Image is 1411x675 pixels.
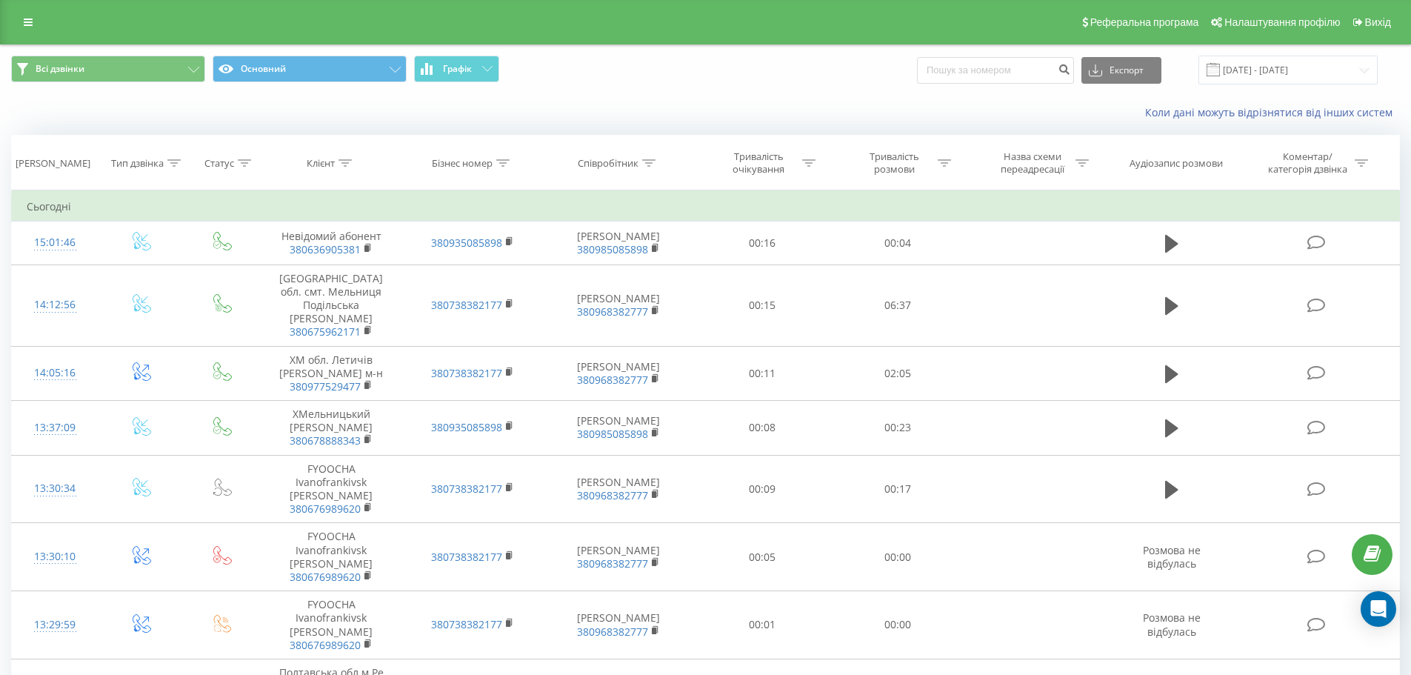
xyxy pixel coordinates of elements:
[27,290,84,319] div: 14:12:56
[1145,105,1400,119] a: Коли дані можуть відрізнятися вiд інших систем
[543,523,695,591] td: [PERSON_NAME]
[431,366,502,380] a: 380738382177
[695,222,830,265] td: 00:16
[290,325,361,339] a: 380675962171
[577,625,648,639] a: 380968382777
[577,556,648,571] a: 380968382777
[261,591,401,659] td: FYOOCHA Ivanofrankivsk [PERSON_NAME]
[290,502,361,516] a: 380676989620
[431,236,502,250] a: 380935085898
[431,617,502,631] a: 380738382177
[695,401,830,456] td: 00:08
[431,420,502,434] a: 380935085898
[261,401,401,456] td: ХМельницький [PERSON_NAME]
[290,379,361,393] a: 380977529477
[719,150,798,176] div: Тривалість очікування
[307,157,335,170] div: Клієнт
[290,638,361,652] a: 380676989620
[1081,57,1161,84] button: Експорт
[290,242,361,256] a: 380636905381
[1130,157,1223,170] div: Аудіозапис розмови
[577,242,648,256] a: 380985085898
[204,157,234,170] div: Статус
[695,591,830,659] td: 00:01
[431,298,502,312] a: 380738382177
[36,63,84,75] span: Всі дзвінки
[290,570,361,584] a: 380676989620
[577,305,648,319] a: 380968382777
[695,346,830,401] td: 00:11
[830,591,966,659] td: 00:00
[577,427,648,441] a: 380985085898
[261,523,401,591] td: FYOOCHA Ivanofrankivsk [PERSON_NAME]
[443,64,472,74] span: Графік
[543,222,695,265] td: [PERSON_NAME]
[577,373,648,387] a: 380968382777
[12,192,1400,222] td: Сьогодні
[855,150,934,176] div: Тривалість розмови
[261,265,401,346] td: [GEOGRAPHIC_DATA] обл. смт. Мельниця Подільська [PERSON_NAME]
[261,455,401,523] td: FYOOCHA Ivanofrankivsk [PERSON_NAME]
[261,346,401,401] td: ХМ обл. Летичів [PERSON_NAME] м-н
[577,488,648,502] a: 380968382777
[1143,611,1201,638] span: Розмова не відбулась
[1143,543,1201,571] span: Розмова не відбулась
[27,359,84,388] div: 14:05:16
[830,455,966,523] td: 00:17
[695,265,830,346] td: 00:15
[1264,150,1351,176] div: Коментар/категорія дзвінка
[432,157,493,170] div: Бізнес номер
[431,482,502,496] a: 380738382177
[993,150,1072,176] div: Назва схеми переадресації
[27,228,84,257] div: 15:01:46
[830,523,966,591] td: 00:00
[414,56,499,82] button: Графік
[1365,16,1391,28] span: Вихід
[543,346,695,401] td: [PERSON_NAME]
[27,542,84,571] div: 13:30:10
[830,222,966,265] td: 00:04
[1224,16,1340,28] span: Налаштування профілю
[27,611,84,639] div: 13:29:59
[578,157,638,170] div: Співробітник
[16,157,90,170] div: [PERSON_NAME]
[917,57,1074,84] input: Пошук за номером
[695,455,830,523] td: 00:09
[213,56,407,82] button: Основний
[27,474,84,503] div: 13:30:34
[11,56,205,82] button: Всі дзвінки
[543,401,695,456] td: [PERSON_NAME]
[1090,16,1199,28] span: Реферальна програма
[543,265,695,346] td: [PERSON_NAME]
[261,222,401,265] td: Невідомий абонент
[695,523,830,591] td: 00:05
[543,455,695,523] td: [PERSON_NAME]
[290,433,361,448] a: 380678888343
[543,591,695,659] td: [PERSON_NAME]
[1361,591,1396,627] div: Open Intercom Messenger
[111,157,164,170] div: Тип дзвінка
[830,265,966,346] td: 06:37
[830,401,966,456] td: 00:23
[431,550,502,564] a: 380738382177
[830,346,966,401] td: 02:05
[27,413,84,442] div: 13:37:09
